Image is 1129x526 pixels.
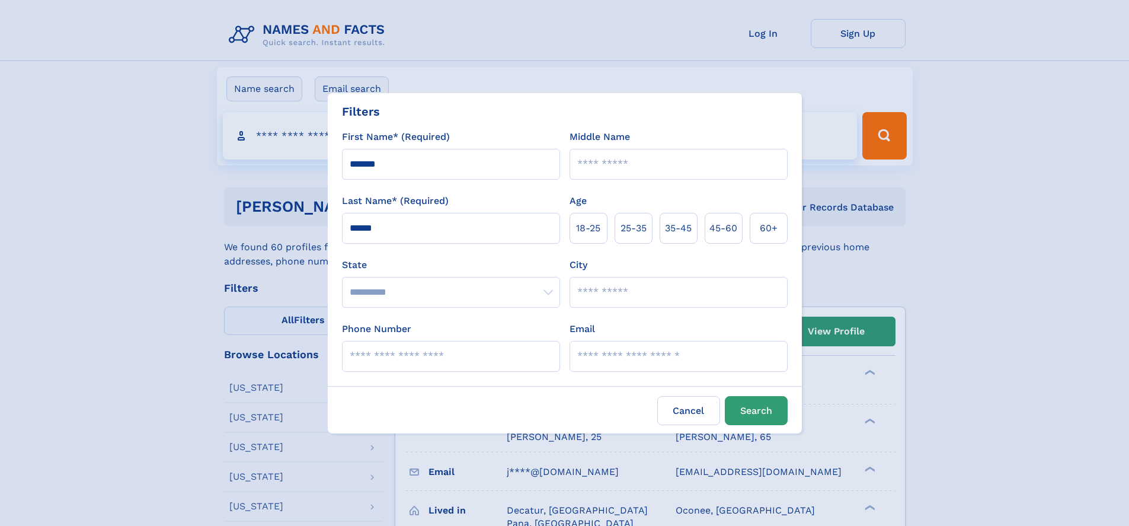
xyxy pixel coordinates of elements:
span: 60+ [760,221,778,235]
span: 18‑25 [576,221,600,235]
label: City [570,258,587,272]
button: Search [725,396,788,425]
label: Phone Number [342,322,411,336]
label: First Name* (Required) [342,130,450,144]
label: Last Name* (Required) [342,194,449,208]
label: Cancel [657,396,720,425]
label: Email [570,322,595,336]
span: 45‑60 [709,221,737,235]
div: Filters [342,103,380,120]
label: Middle Name [570,130,630,144]
span: 25‑35 [621,221,647,235]
label: State [342,258,560,272]
label: Age [570,194,587,208]
span: 35‑45 [665,221,692,235]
